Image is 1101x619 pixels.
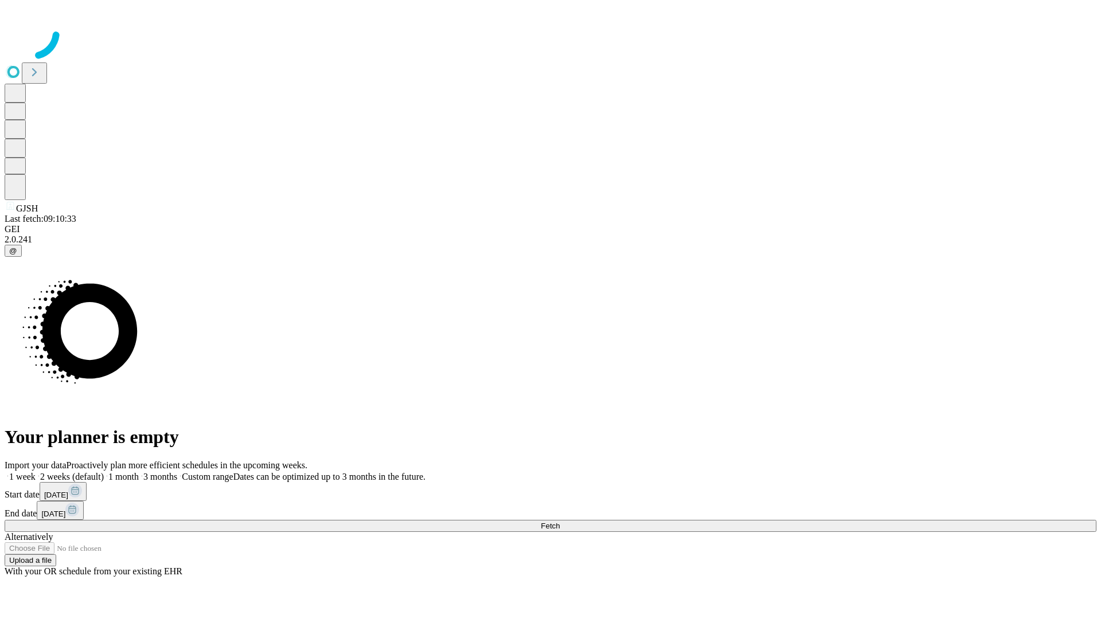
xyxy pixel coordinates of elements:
[5,224,1096,234] div: GEI
[44,491,68,499] span: [DATE]
[9,472,36,481] span: 1 week
[233,472,425,481] span: Dates can be optimized up to 3 months in the future.
[182,472,233,481] span: Custom range
[40,482,87,501] button: [DATE]
[41,510,65,518] span: [DATE]
[67,460,307,470] span: Proactively plan more efficient schedules in the upcoming weeks.
[40,472,104,481] span: 2 weeks (default)
[5,426,1096,448] h1: Your planner is empty
[5,532,53,542] span: Alternatively
[5,520,1096,532] button: Fetch
[37,501,84,520] button: [DATE]
[5,554,56,566] button: Upload a file
[5,245,22,257] button: @
[5,460,67,470] span: Import your data
[9,246,17,255] span: @
[5,501,1096,520] div: End date
[5,482,1096,501] div: Start date
[541,522,560,530] span: Fetch
[16,203,38,213] span: GJSH
[5,214,76,224] span: Last fetch: 09:10:33
[108,472,139,481] span: 1 month
[5,566,182,576] span: With your OR schedule from your existing EHR
[5,234,1096,245] div: 2.0.241
[143,472,177,481] span: 3 months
